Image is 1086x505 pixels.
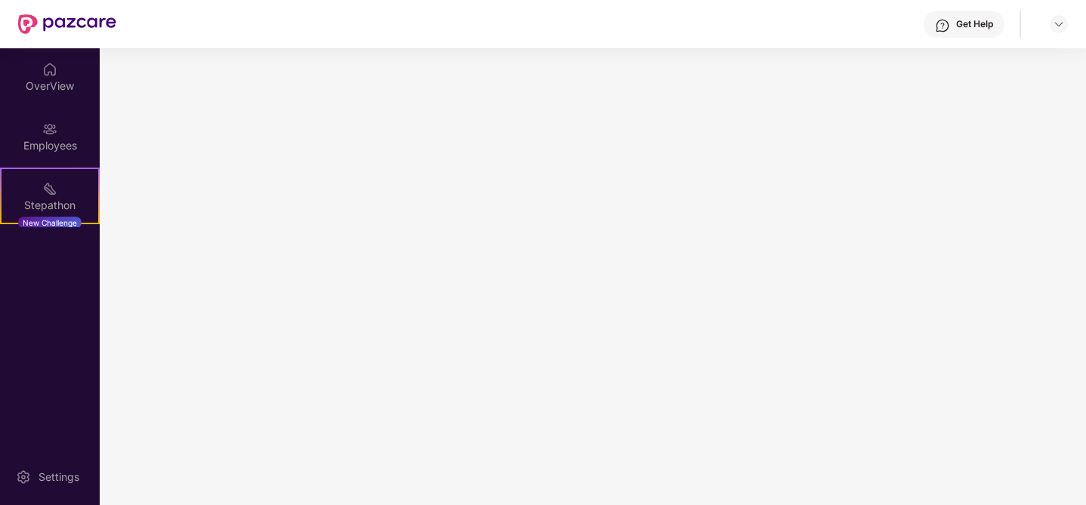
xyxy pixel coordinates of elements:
[2,198,98,213] div: Stepathon
[42,122,57,137] img: svg+xml;base64,PHN2ZyBpZD0iRW1wbG95ZWVzIiB4bWxucz0iaHR0cDovL3d3dy53My5vcmcvMjAwMC9zdmciIHdpZHRoPS...
[42,181,57,196] img: svg+xml;base64,PHN2ZyB4bWxucz0iaHR0cDovL3d3dy53My5vcmcvMjAwMC9zdmciIHdpZHRoPSIyMSIgaGVpZ2h0PSIyMC...
[1053,18,1065,30] img: svg+xml;base64,PHN2ZyBpZD0iRHJvcGRvd24tMzJ4MzIiIHhtbG5zPSJodHRwOi8vd3d3LnczLm9yZy8yMDAwL3N2ZyIgd2...
[16,470,31,485] img: svg+xml;base64,PHN2ZyBpZD0iU2V0dGluZy0yMHgyMCIgeG1sbnM9Imh0dHA6Ly93d3cudzMub3JnLzIwMDAvc3ZnIiB3aW...
[18,14,116,34] img: New Pazcare Logo
[34,470,84,485] div: Settings
[935,18,950,33] img: svg+xml;base64,PHN2ZyBpZD0iSGVscC0zMngzMiIgeG1sbnM9Imh0dHA6Ly93d3cudzMub3JnLzIwMDAvc3ZnIiB3aWR0aD...
[18,217,82,229] div: New Challenge
[956,18,993,30] div: Get Help
[42,62,57,77] img: svg+xml;base64,PHN2ZyBpZD0iSG9tZSIgeG1sbnM9Imh0dHA6Ly93d3cudzMub3JnLzIwMDAvc3ZnIiB3aWR0aD0iMjAiIG...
